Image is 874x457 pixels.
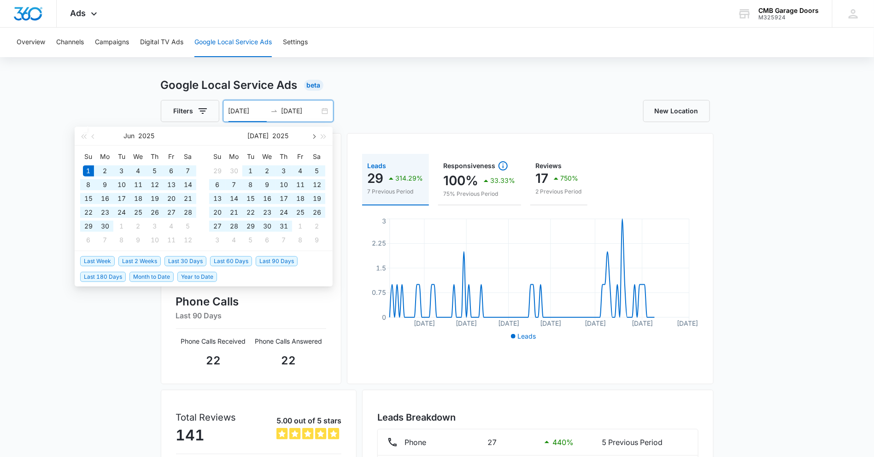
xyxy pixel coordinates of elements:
[163,219,180,233] td: 2025-07-04
[80,219,97,233] td: 2025-06-29
[456,319,477,327] tspan: [DATE]
[130,164,147,178] td: 2025-06-04
[129,272,174,282] span: Month to Date
[245,165,256,176] div: 1
[180,192,196,205] td: 2025-06-21
[182,234,194,246] div: 12
[444,190,516,198] p: 75% Previous Period
[405,437,426,448] p: Phone
[276,149,292,164] th: Th
[133,165,144,176] div: 4
[97,178,113,192] td: 2025-06-09
[209,192,226,205] td: 2025-07-13
[113,164,130,178] td: 2025-06-03
[80,178,97,192] td: 2025-06-08
[209,149,226,164] th: Su
[100,207,111,218] div: 23
[758,14,819,21] div: account id
[309,233,325,247] td: 2025-08-09
[226,205,242,219] td: 2025-07-21
[270,107,278,115] span: swap-right
[276,164,292,178] td: 2025-07-03
[149,234,160,246] div: 10
[130,205,147,219] td: 2025-06-25
[80,233,97,247] td: 2025-07-06
[97,219,113,233] td: 2025-06-30
[242,205,259,219] td: 2025-07-22
[371,240,386,247] tspan: 2.25
[278,221,289,232] div: 31
[212,193,223,204] div: 13
[561,175,579,182] p: 750%
[210,256,252,266] span: Last 60 Days
[97,233,113,247] td: 2025-07-07
[124,127,135,145] button: Jun
[176,410,236,424] p: Total Reviews
[140,28,183,57] button: Digital TV Ads
[212,234,223,246] div: 3
[229,106,267,116] input: Start date
[212,207,223,218] div: 20
[182,165,194,176] div: 7
[130,178,147,192] td: 2025-06-11
[176,352,251,369] p: 22
[80,272,126,282] span: Last 180 Days
[130,219,147,233] td: 2025-07-02
[381,217,386,225] tspan: 3
[226,164,242,178] td: 2025-06-30
[163,164,180,178] td: 2025-06-06
[377,410,698,424] h3: Leads Breakdown
[149,221,160,232] div: 3
[180,164,196,178] td: 2025-06-07
[70,8,86,18] span: Ads
[113,178,130,192] td: 2025-06-10
[381,313,386,321] tspan: 0
[251,352,326,369] p: 22
[245,207,256,218] div: 22
[295,207,306,218] div: 25
[209,164,226,178] td: 2025-06-29
[229,207,240,218] div: 21
[229,193,240,204] div: 14
[226,149,242,164] th: Mo
[304,80,323,91] div: Beta
[176,293,326,310] h4: Phone Calls
[113,233,130,247] td: 2025-07-08
[245,221,256,232] div: 29
[368,163,423,169] div: Leads
[292,149,309,164] th: Fr
[229,234,240,246] div: 4
[758,7,819,14] div: account name
[182,179,194,190] div: 14
[245,179,256,190] div: 8
[130,149,147,164] th: We
[278,193,289,204] div: 17
[149,193,160,204] div: 19
[80,149,97,164] th: Su
[309,192,325,205] td: 2025-07-19
[166,165,177,176] div: 6
[180,205,196,219] td: 2025-06-28
[262,179,273,190] div: 9
[262,234,273,246] div: 6
[212,221,223,232] div: 27
[80,164,97,178] td: 2025-06-01
[113,205,130,219] td: 2025-06-24
[95,28,129,57] button: Campaigns
[139,127,155,145] button: 2025
[182,207,194,218] div: 28
[147,233,163,247] td: 2025-07-10
[147,192,163,205] td: 2025-06-19
[273,127,289,145] button: 2025
[164,256,206,266] span: Last 30 Days
[166,207,177,218] div: 27
[97,164,113,178] td: 2025-06-02
[311,165,323,176] div: 5
[133,234,144,246] div: 9
[276,178,292,192] td: 2025-07-10
[242,219,259,233] td: 2025-07-29
[309,164,325,178] td: 2025-07-05
[100,193,111,204] div: 16
[396,175,423,182] p: 314.29%
[491,177,516,184] p: 33.33%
